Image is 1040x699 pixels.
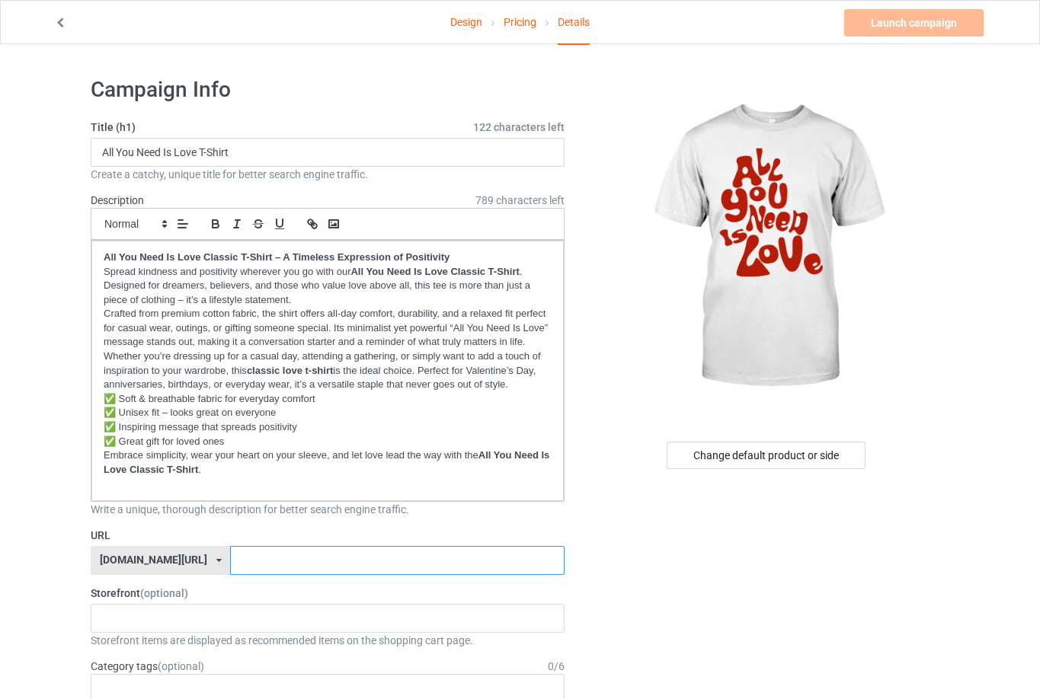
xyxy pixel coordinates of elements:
[140,587,188,599] span: (optional)
[475,193,565,208] span: 789 characters left
[104,265,552,308] p: Spread kindness and positivity wherever you go with our . Designed for dreamers, believers, and t...
[91,586,565,601] label: Storefront
[91,528,565,543] label: URL
[104,449,552,475] strong: All You Need Is Love Classic T-Shirt
[504,1,536,43] a: Pricing
[104,420,552,435] p: ✅ Inspiring message that spreads positivity
[91,633,565,648] div: Storefront items are displayed as recommended items on the shopping cart page.
[91,76,565,104] h1: Campaign Info
[158,660,204,672] span: (optional)
[104,251,450,263] strong: All You Need Is Love Classic T-Shirt – A Timeless Expression of Positivity
[558,1,590,45] div: Details
[667,442,866,469] div: Change default product or side
[104,448,552,477] p: Embrace simplicity, wear your heart on your sleeve, and let love lead the way with the .
[104,349,552,392] p: Whether you’re dressing up for a casual day, attending a gathering, or simply want to add a touch...
[548,659,565,674] div: 0 / 6
[104,435,552,449] p: ✅ Great gift for loved ones
[450,1,482,43] a: Design
[104,392,552,407] p: ✅ Soft & breathable fabric for everyday comfort
[91,120,565,135] label: Title (h1)
[91,502,565,517] div: Write a unique, thorough description for better search engine traffic.
[350,266,519,277] strong: All You Need Is Love Classic T-Shirt
[100,554,207,565] div: [DOMAIN_NAME][URL]
[91,659,204,674] label: Category tags
[473,120,565,135] span: 122 characters left
[104,406,552,420] p: ✅ Unisex fit – looks great on everyone
[91,167,565,182] div: Create a catchy, unique title for better search engine traffic.
[91,194,144,206] label: Description
[247,365,333,376] strong: classic love t-shirt
[104,307,552,349] p: Crafted from premium cotton fabric, the shirt offers all-day comfort, durability, and a relaxed f...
